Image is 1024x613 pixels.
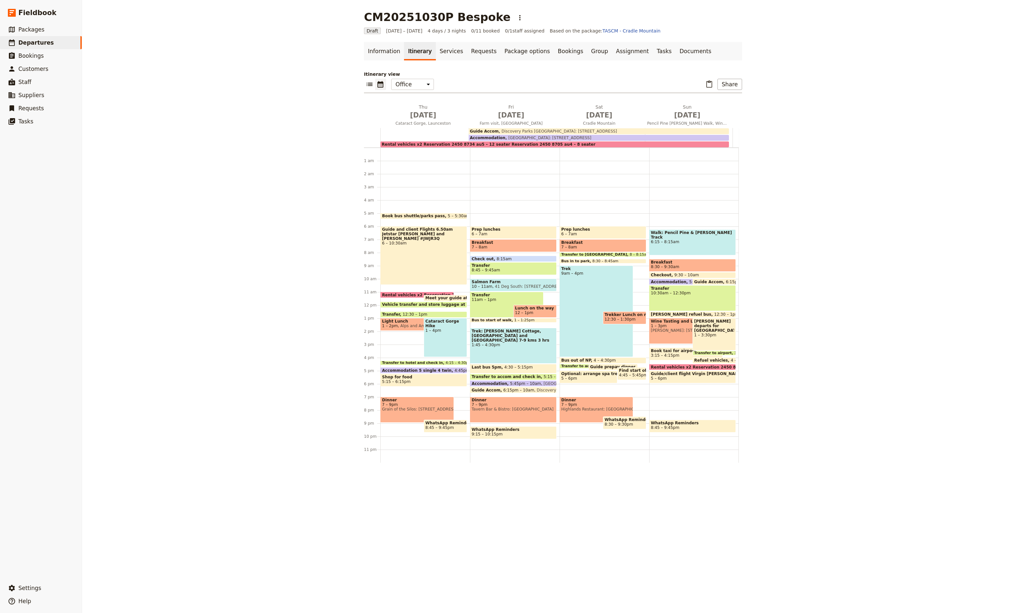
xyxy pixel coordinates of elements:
div: Optional: arrange spa treatment5 – 6pm [560,370,617,383]
span: [GEOGRAPHIC_DATA]: [STREET_ADDRESS] [505,136,591,140]
div: Trek9am – 4pm [560,265,633,357]
div: Meet your guide at [GEOGRAPHIC_DATA], be trek ready [424,295,467,301]
span: Shop for food [382,375,465,379]
span: [PERSON_NAME] refuel bus [651,312,714,317]
div: 5 pm [364,368,380,373]
span: Last bus 5pm [472,365,504,370]
span: 9:30 – 10am [674,273,699,277]
span: 8:30 – 9:30pm [605,422,633,427]
div: 6 am [364,224,380,229]
div: Dinner7 – 9pmTavern Bar & Bistro: [GEOGRAPHIC_DATA] [470,397,557,423]
span: 4:45 – 5:45pm [619,373,648,377]
span: Salmon Farm [472,280,555,284]
span: 5:15 – 5:45pm [544,374,572,379]
div: Transfer to hotel and check in4:15 – 4:30pm [380,361,467,365]
span: Discovery Parks [GEOGRAPHIC_DATA]: [STREET_ADDRESS] [534,388,652,392]
span: 12:30 – 1pm [403,312,427,317]
span: 5:45pm – 10am [689,280,720,284]
span: Dinner [382,398,452,402]
span: 1 – 2pm [382,324,398,328]
span: Optional: arrange spa treatment [561,371,616,376]
span: Alps and Amici - [STREET_ADDRESS][PERSON_NAME] [398,324,505,328]
div: 1 am [364,158,380,163]
span: 4 – 4:30pm [731,358,753,363]
span: 8 – 8:15am [630,253,650,257]
div: Wine Tasting and Lunch1 – 3pm[PERSON_NAME]: [STREET_ADDRESS] [649,318,723,344]
span: Breakfast [561,240,645,245]
span: 8:30 – 8:45am [592,259,618,263]
div: Trek: [PERSON_NAME] Cottage, [GEOGRAPHIC_DATA] and [GEOGRAPHIC_DATA] 7-9 kms 3 hrs1:45 – 4:30pm [470,328,557,364]
span: WhatsApp Reminders [472,427,555,432]
div: WhatsApp Reminders8:45 – 9:45pm [424,420,467,433]
span: Discovery Parks [GEOGRAPHIC_DATA]: [STREET_ADDRESS] [499,129,617,134]
div: 10 am [364,276,380,282]
div: Accommodation5:45pm – 10am[GEOGRAPHIC_DATA]: [STREET_ADDRESS] [649,279,723,285]
a: Itinerary [404,42,436,60]
span: Breakfast [472,240,555,245]
div: Breakfast7 – 8am [560,239,646,252]
span: Transfer to hotel and check in [382,361,445,365]
div: Guide Accom6:15pm – 10am [693,279,736,285]
div: 4 am [364,198,380,203]
div: Shop for food5:15 – 6:15pm [380,374,467,387]
div: Breakfast8:30 – 9:30am [649,259,736,272]
span: Book taxi for airport [651,349,721,353]
div: Prep lunches6 – 7am [470,226,557,239]
span: Grain of the Silos: [STREET_ADDRESS] [382,407,452,412]
span: 6 – 7am [472,232,487,236]
span: Guide Accom [472,388,503,392]
span: Requests [18,105,44,112]
span: [GEOGRAPHIC_DATA]: [STREET_ADDRESS] [541,381,627,386]
span: Bus in to park [561,259,592,263]
div: Transfer10:30am – 12:30pm [649,285,736,311]
span: Staff [18,79,32,85]
span: 10 – 11am [472,284,492,289]
span: 1:45 – 4:30pm [472,343,555,347]
div: 9 pm [364,421,380,426]
span: 9:15 – 10:15pm [472,432,502,436]
div: Check out8:15am [470,256,557,262]
span: Accommodation 5 single 4 twin [382,368,455,372]
span: Find start of trail for tmr [619,368,645,373]
span: Suppliers [18,92,44,98]
div: Transfer to airport3:30 – 3:45pm [693,351,736,355]
span: 5 – 5:30am [448,214,470,218]
span: Check out [472,257,497,261]
span: 6 – 10:30am [382,241,465,245]
div: 7 pm [364,394,380,400]
button: Thu [DATE]Cataract Gorge, Launceston [380,104,468,128]
div: 1 pm [364,316,380,321]
span: 4 days / 3 nights [428,28,466,34]
div: 7 am [364,237,380,242]
span: [PERSON_NAME]: [STREET_ADDRESS] [651,328,721,333]
span: 11am – 1pm [472,297,542,302]
div: Guide prepay dinner [588,364,638,370]
div: Breakfast7 – 8am [470,239,557,252]
span: Farm visit, [GEOGRAPHIC_DATA] [468,121,554,126]
span: Help [18,598,31,604]
button: Fri [DATE]Farm visit, [GEOGRAPHIC_DATA] [468,104,556,128]
span: 0/11 booked [471,28,500,34]
span: Guide Accom [470,129,499,134]
span: 41 Deg South: [STREET_ADDRESS][US_STATE] [492,284,586,289]
span: 8:45 – 9:45pm [651,425,679,430]
span: Cataract Gorge Hike [425,319,465,328]
div: Transfer8:45 – 9:45am [470,262,557,275]
span: Trekker Lunch on route [605,312,645,317]
span: 5:45pm – 10am [510,381,541,386]
span: [PERSON_NAME] departs for [GEOGRAPHIC_DATA]. [694,319,734,333]
span: 10:30am – 12:30pm [651,291,734,295]
div: 11 am [364,289,380,295]
div: Last bus 5pm4:30 – 5:15pm [470,364,557,373]
span: Dinner [472,398,555,402]
span: Rental vehicles x2 Reservation 2450 8734 au5 – 12 seater Reservation 2450 8705 au4 – 8 seater [382,142,595,147]
a: Group [587,42,612,60]
span: 3:30 – 3:45pm [734,351,760,355]
div: Lunch on the way12 – 1pm [513,305,557,318]
a: Services [436,42,467,60]
span: Bookings [18,53,44,59]
span: Trek [561,266,631,271]
div: Prep lunches6 – 7am [560,226,646,239]
h2: Sat [559,104,639,120]
div: Rental vehicles x2 Reservation 2450 8734 au5 – 12 seater Reservation 2450 8705 au4 – 8 seater [649,364,736,370]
